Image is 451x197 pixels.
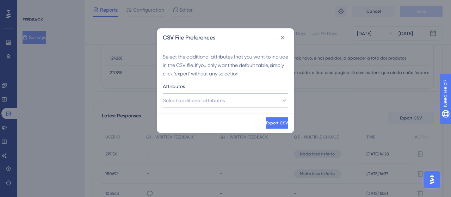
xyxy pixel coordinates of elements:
span: Need Help? [17,2,44,10]
span: Select additional attributes [163,96,225,105]
iframe: UserGuiding AI Assistant Launcher [421,169,443,190]
div: Select the additional attributes that you want to include in the CSV file. If you only want the d... [163,53,288,78]
h2: CSV File Preferences [163,33,215,42]
span: Attributes [163,82,185,91]
span: Export CSV [266,120,288,126]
